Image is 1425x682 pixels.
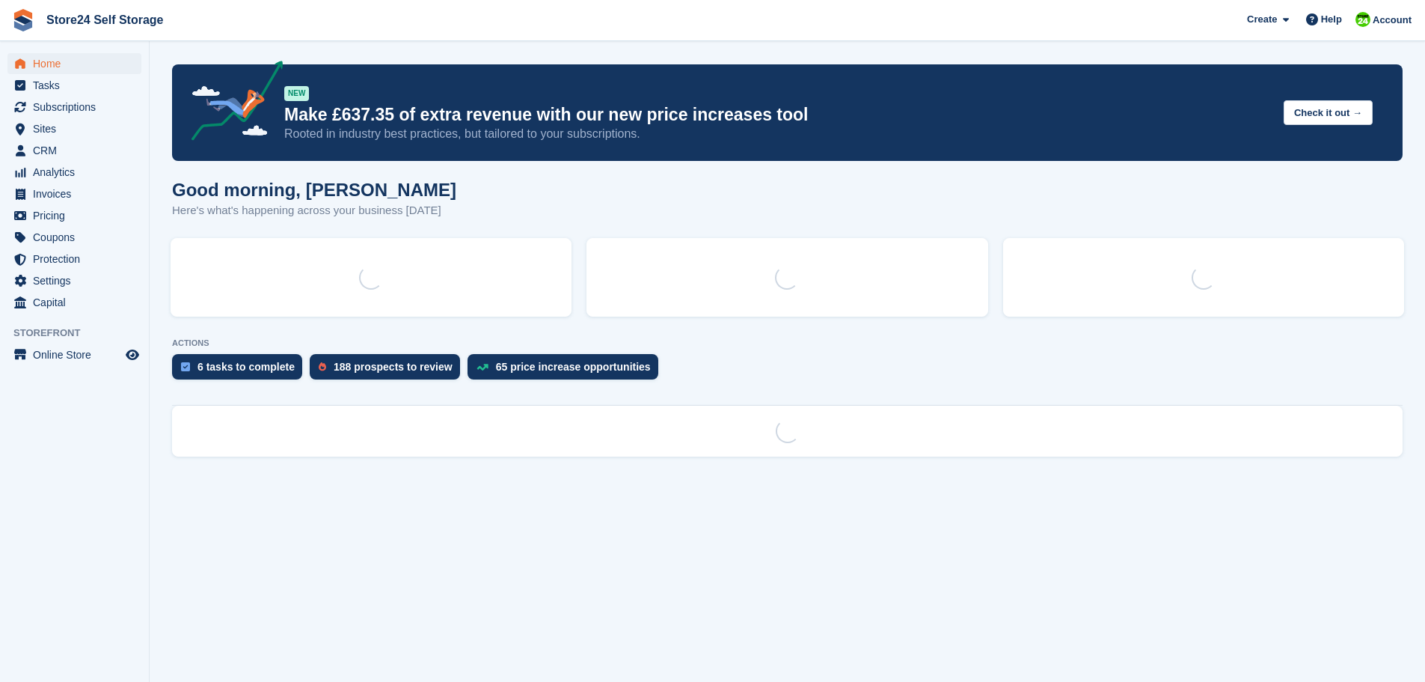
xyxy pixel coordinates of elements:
[33,344,123,365] span: Online Store
[172,338,1403,348] p: ACTIONS
[33,183,123,204] span: Invoices
[334,361,453,373] div: 188 prospects to review
[1355,12,1370,27] img: Robert Sears
[7,53,141,74] a: menu
[33,205,123,226] span: Pricing
[172,180,456,200] h1: Good morning, [PERSON_NAME]
[310,354,468,387] a: 188 prospects to review
[319,362,326,371] img: prospect-51fa495bee0391a8d652442698ab0144808aea92771e9ea1ae160a38d050c398.svg
[179,61,284,146] img: price-adjustments-announcement-icon-8257ccfd72463d97f412b2fc003d46551f7dbcb40ab6d574587a9cd5c0d94...
[284,86,309,101] div: NEW
[7,97,141,118] a: menu
[7,118,141,139] a: menu
[33,140,123,161] span: CRM
[181,362,190,371] img: task-75834270c22a3079a89374b754ae025e5fb1db73e45f91037f5363f120a921f8.svg
[284,126,1272,142] p: Rooted in industry best practices, but tailored to your subscriptions.
[1247,12,1277,27] span: Create
[7,249,141,270] a: menu
[33,270,123,291] span: Settings
[284,104,1272,126] p: Make £637.35 of extra revenue with our new price increases tool
[476,364,488,371] img: price_increase_opportunities-93ffe204e8149a01c8c9dc8f82e8f89637d9d84a8eef4429ea346261dce0b2c0.svg
[33,97,123,118] span: Subscriptions
[123,346,141,364] a: Preview store
[172,354,310,387] a: 6 tasks to complete
[33,162,123,183] span: Analytics
[7,183,141,204] a: menu
[40,7,170,32] a: Store24 Self Storage
[7,205,141,226] a: menu
[13,326,149,341] span: Storefront
[33,75,123,96] span: Tasks
[33,249,123,270] span: Protection
[33,118,123,139] span: Sites
[197,361,295,373] div: 6 tasks to complete
[33,227,123,248] span: Coupons
[468,354,666,387] a: 65 price increase opportunities
[7,162,141,183] a: menu
[7,292,141,313] a: menu
[7,140,141,161] a: menu
[7,75,141,96] a: menu
[1373,13,1412,28] span: Account
[33,292,123,313] span: Capital
[172,202,456,219] p: Here's what's happening across your business [DATE]
[33,53,123,74] span: Home
[7,344,141,365] a: menu
[7,270,141,291] a: menu
[1284,100,1373,125] button: Check it out →
[1321,12,1342,27] span: Help
[12,9,34,31] img: stora-icon-8386f47178a22dfd0bd8f6a31ec36ba5ce8667c1dd55bd0f319d3a0aa187defe.svg
[7,227,141,248] a: menu
[496,361,651,373] div: 65 price increase opportunities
